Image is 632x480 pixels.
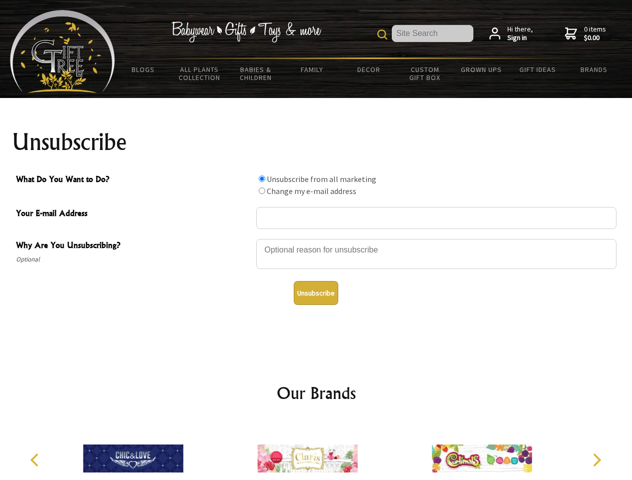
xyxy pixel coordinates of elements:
[584,33,606,42] strong: $0.00
[584,24,606,42] span: 0 items
[489,25,533,42] a: Hi there,Sign in
[10,10,115,93] img: Babyware - Gifts - Toys and more...
[172,59,228,88] a: All Plants Collection
[259,187,265,194] input: What Do You Want to Do?
[566,59,622,80] a: Brands
[16,239,251,253] span: Why Are You Unsubscribing?
[392,25,473,42] input: Site Search
[256,239,616,269] textarea: Why Are You Unsubscribing?
[259,175,265,182] input: What Do You Want to Do?
[20,381,612,405] h2: Our Brands
[340,59,397,80] a: Decor
[284,59,341,80] a: Family
[16,207,251,221] span: Your E-mail Address
[267,174,376,184] label: Unsubscribe from all marketing
[453,59,509,80] a: Grown Ups
[377,29,387,39] img: product search
[585,449,607,471] button: Next
[228,59,284,88] a: Babies & Children
[507,25,533,42] span: Hi there,
[294,281,338,305] button: Unsubscribe
[509,59,566,80] a: Gift Ideas
[565,25,606,42] a: 0 items$0.00
[16,253,251,265] span: Optional
[12,130,620,154] h1: Unsubscribe
[16,173,251,187] span: What Do You Want to Do?
[397,59,453,88] a: Custom Gift Box
[115,59,172,80] a: BLOGS
[507,33,533,42] strong: Sign in
[171,21,321,42] img: Babywear - Gifts - Toys & more
[256,207,616,229] input: Your E-mail Address
[267,186,356,196] label: Change my e-mail address
[25,449,47,471] button: Previous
